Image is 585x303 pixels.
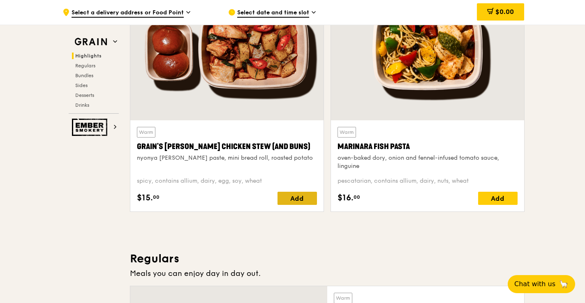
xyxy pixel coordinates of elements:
div: Meals you can enjoy day in day out. [130,268,525,279]
span: Desserts [75,92,94,98]
span: 🦙 [559,279,569,289]
span: $0.00 [495,8,514,16]
div: pescatarian, contains allium, dairy, nuts, wheat [338,177,518,185]
span: 00 [153,194,160,200]
span: $15. [137,192,153,204]
div: Add [277,192,317,205]
span: Highlights [75,53,102,59]
span: Regulars [75,63,95,69]
div: Marinara Fish Pasta [338,141,518,152]
div: Warm [137,127,155,138]
div: oven-baked dory, onion and fennel-infused tomato sauce, linguine [338,154,518,170]
img: Ember Smokery web logo [72,119,110,136]
span: Bundles [75,73,93,78]
img: Grain web logo [72,34,110,49]
span: $16. [338,192,354,204]
span: Chat with us [514,279,555,289]
h3: Regulars [130,251,525,266]
span: Select date and time slot [237,9,309,18]
span: Drinks [75,102,89,108]
button: Chat with us🦙 [508,275,575,293]
div: spicy, contains allium, dairy, egg, soy, wheat [137,177,317,185]
span: Sides [75,83,88,88]
div: Grain's [PERSON_NAME] Chicken Stew (and buns) [137,141,317,152]
div: Warm [338,127,356,138]
span: Select a delivery address or Food Point [72,9,184,18]
div: Add [478,192,518,205]
div: nyonya [PERSON_NAME] paste, mini bread roll, roasted potato [137,154,317,162]
span: 00 [354,194,360,200]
